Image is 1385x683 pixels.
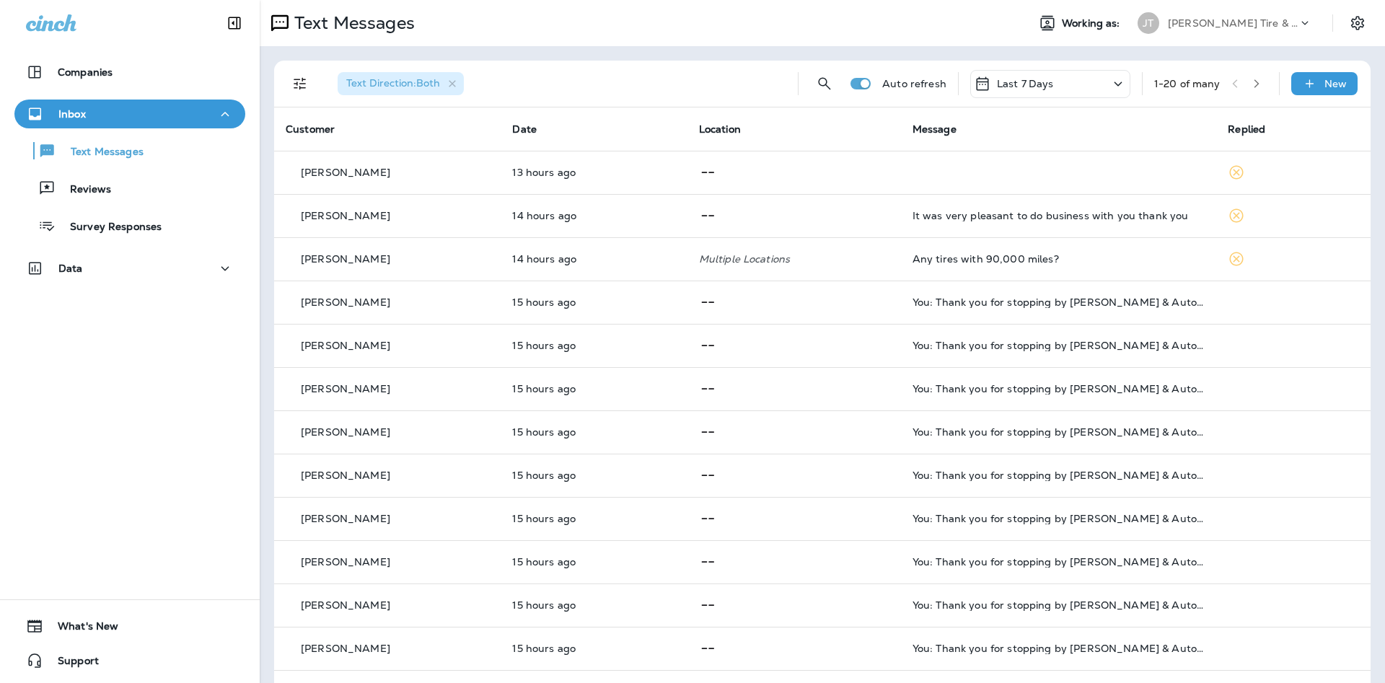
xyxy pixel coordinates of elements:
p: [PERSON_NAME] [301,296,390,308]
div: Text Direction:Both [338,72,464,95]
p: [PERSON_NAME] [301,556,390,568]
div: You: Thank you for stopping by Jensen Tire & Auto - Bellevue. Please take 30 seconds to leave us ... [913,556,1205,568]
p: [PERSON_NAME] [301,167,390,178]
p: Sep 10, 2025 04:58 PM [512,383,675,395]
p: [PERSON_NAME] [301,470,390,481]
p: Sep 10, 2025 05:43 PM [512,253,675,265]
p: Companies [58,66,113,78]
p: Last 7 Days [997,78,1054,89]
span: Replied [1228,123,1265,136]
span: Support [43,655,99,672]
p: Text Messages [289,12,415,34]
button: Data [14,254,245,283]
p: Sep 10, 2025 04:58 PM [512,599,675,611]
span: Location [699,123,741,136]
button: Search Messages [810,69,839,98]
div: You: Thank you for stopping by Jensen Tire & Auto - Monroe Street. Please take 30 seconds to leav... [913,426,1205,438]
p: [PERSON_NAME] [301,253,390,265]
p: Sep 10, 2025 04:58 PM [512,296,675,308]
div: You: Thank you for stopping by Jensen Tire & Auto - Gretna. Please take 30 seconds to leave us a ... [913,470,1205,481]
p: Sep 10, 2025 04:58 PM [512,643,675,654]
p: [PERSON_NAME] [301,513,390,524]
span: Customer [286,123,335,136]
span: Working as: [1062,17,1123,30]
p: New [1324,78,1347,89]
div: JT [1138,12,1159,34]
p: [PERSON_NAME] [301,340,390,351]
p: [PERSON_NAME] [301,643,390,654]
div: You: Thank you for stopping by Jensen Tire & Auto - 168th West Center. Please take 30 seconds to ... [913,340,1205,351]
p: Sep 10, 2025 04:58 PM [512,556,675,568]
p: Text Messages [56,146,144,159]
p: [PERSON_NAME] Tire & Auto [1168,17,1298,29]
div: You: Thank you for stopping by Jensen Tire & Auto - North 90th Street. Please take 30 seconds to ... [913,513,1205,524]
p: [PERSON_NAME] [301,426,390,438]
p: Sep 10, 2025 04:58 PM [512,426,675,438]
button: Collapse Sidebar [214,9,255,38]
span: Text Direction : Both [346,76,440,89]
p: Inbox [58,108,86,120]
div: Any tires with 90,000 miles? [913,253,1205,265]
p: Sep 10, 2025 04:58 PM [512,470,675,481]
span: Date [512,123,537,136]
button: Filters [286,69,315,98]
p: Survey Responses [56,221,162,234]
p: Reviews [56,183,111,197]
button: Support [14,646,245,675]
div: 1 - 20 of many [1154,78,1221,89]
p: Sep 10, 2025 04:58 PM [512,513,675,524]
button: Inbox [14,100,245,128]
p: Multiple Locations [699,253,889,265]
p: Sep 10, 2025 06:17 PM [512,167,675,178]
div: It was very pleasant to do business with you thank you [913,210,1205,221]
button: Companies [14,58,245,87]
p: Auto refresh [882,78,946,89]
button: Settings [1345,10,1371,36]
p: Sep 10, 2025 04:58 PM [512,340,675,351]
p: [PERSON_NAME] [301,210,390,221]
p: [PERSON_NAME] [301,599,390,611]
button: Survey Responses [14,211,245,241]
button: Text Messages [14,136,245,166]
button: What's New [14,612,245,640]
button: Reviews [14,173,245,203]
p: [PERSON_NAME] [301,383,390,395]
div: You: Thank you for stopping by Jensen Tire & Auto - Harney Street. Please take 30 seconds to leav... [913,296,1205,308]
div: You: Thank you for stopping by Jensen Tire & Auto - North 83rd Street. Please take 30 seconds to ... [913,383,1205,395]
div: You: Thank you for stopping by Jensen Tire & Auto - South 97th Street. Please take 30 seconds to ... [913,599,1205,611]
span: What's New [43,620,118,638]
p: Sep 10, 2025 05:47 PM [512,210,675,221]
p: Data [58,263,83,274]
div: You: Thank you for stopping by Jensen Tire & Auto - South 96th Street. Please take 30 seconds to ... [913,643,1205,654]
span: Message [913,123,957,136]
